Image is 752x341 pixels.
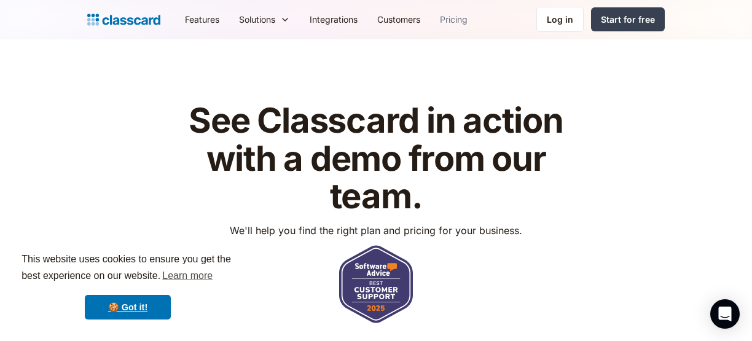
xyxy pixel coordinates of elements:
[300,6,367,33] a: Integrations
[601,13,655,26] div: Start for free
[87,11,160,28] a: home
[591,7,665,31] a: Start for free
[10,240,246,331] div: cookieconsent
[229,6,300,33] div: Solutions
[85,295,171,319] a: dismiss cookie message
[547,13,573,26] div: Log in
[536,7,584,32] a: Log in
[160,267,214,285] a: learn more about cookies
[367,6,430,33] a: Customers
[175,6,229,33] a: Features
[230,223,522,238] p: We'll help you find the right plan and pricing for your business.
[710,299,740,329] div: Open Intercom Messenger
[22,252,234,285] span: This website uses cookies to ensure you get the best experience on our website.
[430,6,477,33] a: Pricing
[239,13,275,26] div: Solutions
[189,100,563,217] strong: See Classcard in action with a demo from our team.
